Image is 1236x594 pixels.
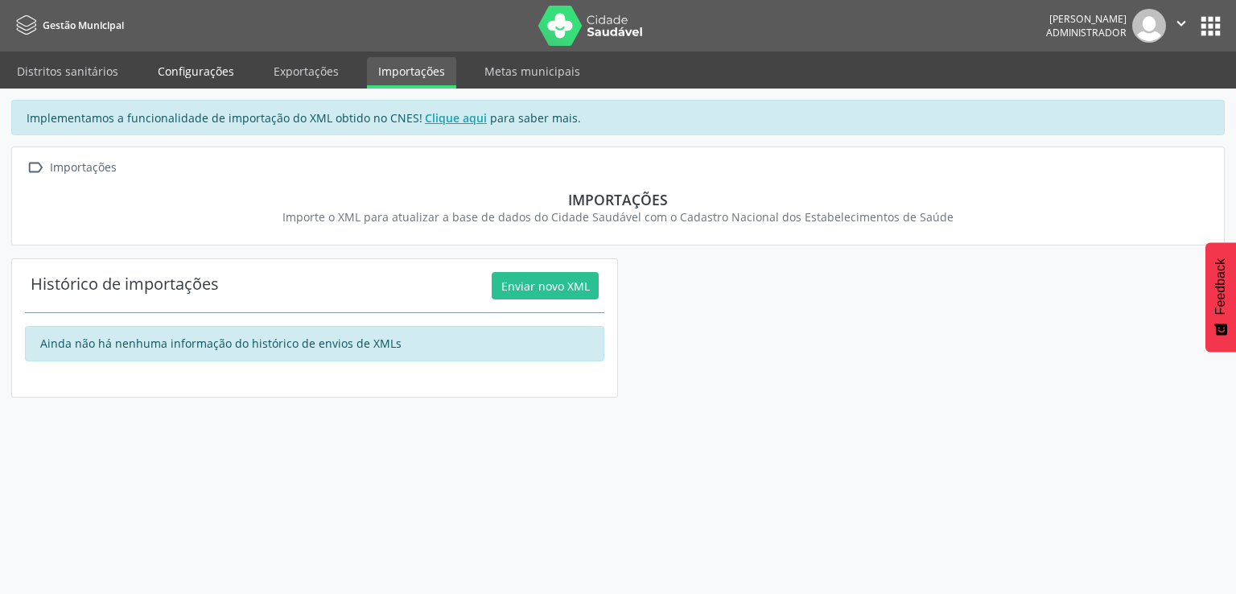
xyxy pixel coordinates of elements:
[35,208,1201,225] div: Importe o XML para atualizar a base de dados do Cidade Saudável com o Cadastro Nacional dos Estab...
[1046,26,1127,39] span: Administrador
[492,272,599,299] button: Enviar novo XML
[23,156,119,179] a:  Importações
[1172,14,1190,32] i: 
[422,109,490,126] a: Clique aqui
[1213,258,1228,315] span: Feedback
[11,12,124,39] a: Gestão Municipal
[425,110,487,126] u: Clique aqui
[43,19,124,32] span: Gestão Municipal
[473,57,591,85] a: Metas municipais
[262,57,350,85] a: Exportações
[35,191,1201,208] div: Importações
[1132,9,1166,43] img: img
[367,57,456,89] a: Importações
[25,326,604,361] div: Ainda não há nenhuma informação do histórico de envios de XMLs
[31,272,219,299] div: Histórico de importações
[47,156,119,179] div: Importações
[1046,12,1127,26] div: [PERSON_NAME]
[23,156,47,179] i: 
[1205,242,1236,352] button: Feedback - Mostrar pesquisa
[11,100,1225,135] div: Implementamos a funcionalidade de importação do XML obtido no CNES! para saber mais.
[6,57,130,85] a: Distritos sanitários
[1197,12,1225,40] button: apps
[146,57,245,85] a: Configurações
[1166,9,1197,43] button: 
